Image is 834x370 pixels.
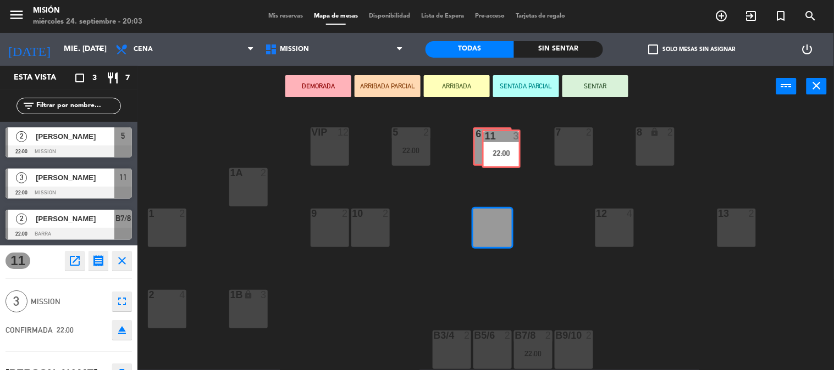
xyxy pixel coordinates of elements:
[230,290,231,300] div: 1B
[627,209,633,218] div: 4
[33,5,142,16] div: Misión
[510,13,571,19] span: Tarjetas de regalo
[73,71,86,85] i: crop_square
[16,131,27,142] span: 2
[35,100,120,112] input: Filtrar por nombre...
[244,290,253,299] i: lock
[89,251,108,271] button: receipt
[363,13,416,19] span: Disponibilidad
[780,79,793,92] i: power_input
[112,291,132,311] button: fullscreen
[125,72,130,85] span: 7
[775,9,788,23] i: turned_in_not
[36,172,114,183] span: [PERSON_NAME]
[338,127,349,137] div: 12
[342,209,349,218] div: 2
[115,254,129,267] i: close
[5,326,53,334] span: CONFIRMADA
[261,168,267,178] div: 2
[115,212,131,225] span: B7/8
[352,209,353,218] div: 10
[134,46,153,53] span: Cena
[92,254,105,267] i: receipt
[31,295,107,308] span: Mission
[16,214,27,225] span: 2
[112,320,132,340] button: eject
[586,330,593,340] div: 2
[650,127,660,137] i: lock
[586,127,593,137] div: 2
[392,147,430,154] div: 22:00
[280,46,310,53] span: Mission
[33,16,142,27] div: miércoles 24. septiembre - 20:03
[263,13,308,19] span: Mis reservas
[16,172,27,183] span: 3
[22,99,35,113] i: filter_list
[383,209,389,218] div: 2
[807,78,827,94] button: close
[715,9,728,23] i: add_circle_outline
[119,171,127,184] span: 11
[261,290,267,300] div: 3
[94,43,107,56] i: arrow_drop_down
[8,7,25,27] button: menu
[179,290,186,300] div: 4
[36,131,114,142] span: [PERSON_NAME]
[810,79,824,92] i: close
[57,326,74,334] span: 22:00
[545,330,552,340] div: 2
[121,130,125,143] span: 5
[285,75,351,97] button: DEMORADA
[424,75,490,97] button: ARRIBADA
[36,213,114,225] span: [PERSON_NAME]
[8,7,25,23] i: menu
[474,330,475,340] div: B5/6
[514,41,603,58] div: Sin sentar
[179,209,186,218] div: 2
[667,127,674,137] div: 2
[504,129,510,139] div: 2
[648,44,735,54] label: Solo mesas sin asignar
[106,71,119,85] i: restaurant
[749,209,755,218] div: 2
[426,41,515,58] div: Todas
[115,295,129,308] i: fullscreen
[230,168,231,178] div: 1A
[493,75,559,97] button: SENTADA PARCIAL
[423,127,430,137] div: 2
[745,9,758,23] i: exit_to_app
[115,323,129,337] i: eject
[562,75,628,97] button: SENTAR
[65,251,85,271] button: open_in_new
[308,13,363,19] span: Mapa de mesas
[464,330,471,340] div: 2
[112,251,132,271] button: close
[804,9,818,23] i: search
[5,71,79,85] div: Esta vista
[776,78,797,94] button: power_input
[5,290,27,312] span: 3
[355,75,421,97] button: ARRIBADA PARCIAL
[514,350,553,357] div: 22:00
[596,209,597,218] div: 12
[470,13,510,19] span: Pre-acceso
[801,43,814,56] i: power_settings_new
[416,13,470,19] span: Lista de Espera
[5,253,30,269] span: 11
[92,72,97,85] span: 3
[648,44,658,54] span: check_box_outline_blank
[719,209,719,218] div: 13
[505,330,511,340] div: 2
[68,254,81,267] i: open_in_new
